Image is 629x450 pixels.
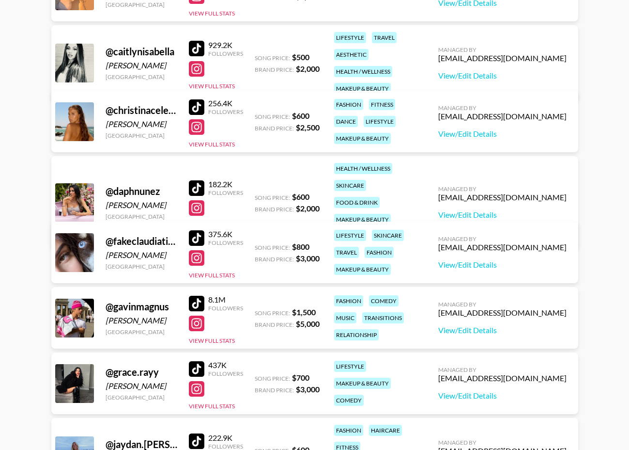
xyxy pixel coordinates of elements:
div: [GEOGRAPHIC_DATA] [106,1,177,8]
span: Song Price: [255,309,290,317]
div: @ daphnunez [106,185,177,197]
a: View/Edit Details [438,325,567,335]
span: Brand Price: [255,256,294,263]
div: [EMAIL_ADDRESS][DOMAIN_NAME] [438,193,567,202]
div: Followers [208,239,243,246]
div: 375.6K [208,229,243,239]
span: Brand Price: [255,386,294,394]
div: skincare [334,180,366,191]
div: [EMAIL_ADDRESS][DOMAIN_NAME] [438,373,567,383]
div: [PERSON_NAME] [106,200,177,210]
strong: $ 5,000 [296,319,320,328]
div: music [334,312,356,323]
div: [GEOGRAPHIC_DATA] [106,263,177,270]
strong: $ 1,500 [292,307,316,317]
div: aesthetic [334,49,368,60]
button: View Full Stats [189,82,235,90]
div: @ grace.rayy [106,366,177,378]
div: travel [372,32,397,43]
div: makeup & beauty [334,264,391,275]
div: [PERSON_NAME] [106,316,177,325]
div: Followers [208,189,243,196]
div: lifestyle [334,361,366,372]
div: makeup & beauty [334,378,391,389]
div: Managed By [438,439,567,446]
button: View Full Stats [189,10,235,17]
strong: $ 800 [292,242,309,251]
strong: $ 2,000 [296,64,320,73]
div: @ gavinmagnus [106,301,177,313]
div: Followers [208,50,243,57]
span: Brand Price: [255,66,294,73]
strong: $ 600 [292,192,309,201]
div: Managed By [438,301,567,308]
div: food & drink [334,197,380,208]
span: Song Price: [255,54,290,62]
strong: $ 2,000 [296,204,320,213]
div: [PERSON_NAME] [106,250,177,260]
button: View Full Stats [189,402,235,410]
strong: $ 3,000 [296,254,320,263]
strong: $ 600 [292,111,309,120]
div: Followers [208,443,243,450]
a: View/Edit Details [438,210,567,220]
div: 437K [208,360,243,370]
div: fashion [334,425,363,436]
span: Song Price: [255,244,290,251]
span: Brand Price: [255,125,294,132]
div: lifestyle [334,32,366,43]
div: fashion [334,99,363,110]
span: Brand Price: [255,321,294,328]
div: makeup & beauty [334,83,391,94]
a: View/Edit Details [438,391,567,401]
div: Followers [208,370,243,377]
div: travel [334,247,359,258]
div: [GEOGRAPHIC_DATA] [106,132,177,139]
strong: $ 700 [292,373,309,382]
div: Managed By [438,366,567,373]
div: 182.2K [208,179,243,189]
div: [PERSON_NAME] [106,61,177,70]
div: makeup & beauty [334,133,391,144]
button: View Full Stats [189,272,235,279]
div: 222.9K [208,433,243,443]
div: Followers [208,305,243,312]
div: 8.1M [208,295,243,305]
div: [PERSON_NAME] [106,119,177,129]
div: Followers [208,108,243,115]
span: Song Price: [255,194,290,201]
div: Managed By [438,235,567,242]
div: transitions [362,312,404,323]
div: 929.2K [208,40,243,50]
div: fashion [365,247,394,258]
span: Brand Price: [255,206,294,213]
div: [EMAIL_ADDRESS][DOMAIN_NAME] [438,242,567,252]
span: Song Price: [255,375,290,382]
div: @ christinacelentino [106,104,177,116]
div: lifestyle [364,116,396,127]
button: View Full Stats [189,337,235,344]
div: [GEOGRAPHIC_DATA] [106,213,177,220]
div: [GEOGRAPHIC_DATA] [106,328,177,336]
div: makeup & beauty [334,214,391,225]
div: [GEOGRAPHIC_DATA] [106,394,177,401]
div: [EMAIL_ADDRESS][DOMAIN_NAME] [438,53,567,63]
a: View/Edit Details [438,129,567,139]
div: Managed By [438,104,567,112]
div: comedy [369,295,399,306]
strong: $ 2,500 [296,123,320,132]
div: @ fakeclaudiatihan [106,235,177,247]
div: [PERSON_NAME] [106,381,177,391]
div: comedy [334,395,364,406]
div: relationship [334,329,379,340]
a: View/Edit Details [438,71,567,80]
div: haircare [369,425,402,436]
div: @ caitlynisabella [106,46,177,58]
div: fitness [369,99,395,110]
div: health / wellness [334,66,392,77]
div: fashion [334,295,363,306]
div: lifestyle [334,230,366,241]
a: View/Edit Details [438,260,567,270]
div: [EMAIL_ADDRESS][DOMAIN_NAME] [438,308,567,318]
div: Managed By [438,46,567,53]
